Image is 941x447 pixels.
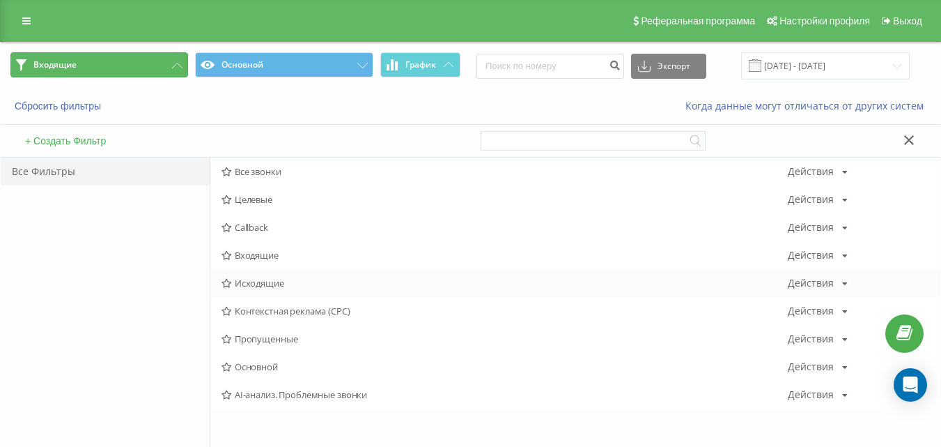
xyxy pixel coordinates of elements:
span: Входящие [33,59,77,70]
button: График [380,52,460,77]
div: Действия [788,362,834,372]
div: Действия [788,195,834,204]
span: Пропущенные [221,334,788,344]
span: Исходящие [221,278,788,288]
button: Сбросить фильтры [10,100,108,112]
div: Действия [788,167,834,176]
button: Экспорт [631,54,706,79]
a: Когда данные могут отличаться от других систем [685,99,931,112]
div: Действия [788,306,834,316]
div: Действия [788,390,834,400]
span: AI-анализ. Проблемные звонки [221,390,788,400]
div: Действия [788,222,834,232]
span: Callback [221,222,788,232]
span: Контекстная реклама (CPC) [221,306,788,316]
div: Действия [788,334,834,344]
button: Закрыть [899,134,919,149]
span: Настройки профиля [779,15,870,26]
span: Целевые [221,195,788,204]
span: Основной [221,362,788,372]
span: Выход [893,15,922,26]
div: Действия [788,250,834,260]
div: Open Intercom Messenger [894,368,927,402]
span: Реферальная программа [641,15,755,26]
button: Основной [195,52,373,77]
div: Все Фильтры [1,158,210,185]
span: Входящие [221,250,788,260]
input: Поиск по номеру [476,54,624,79]
div: Действия [788,278,834,288]
span: Все звонки [221,167,788,176]
button: Входящие [10,52,188,77]
button: + Создать Фильтр [21,135,110,147]
span: График [405,60,436,70]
